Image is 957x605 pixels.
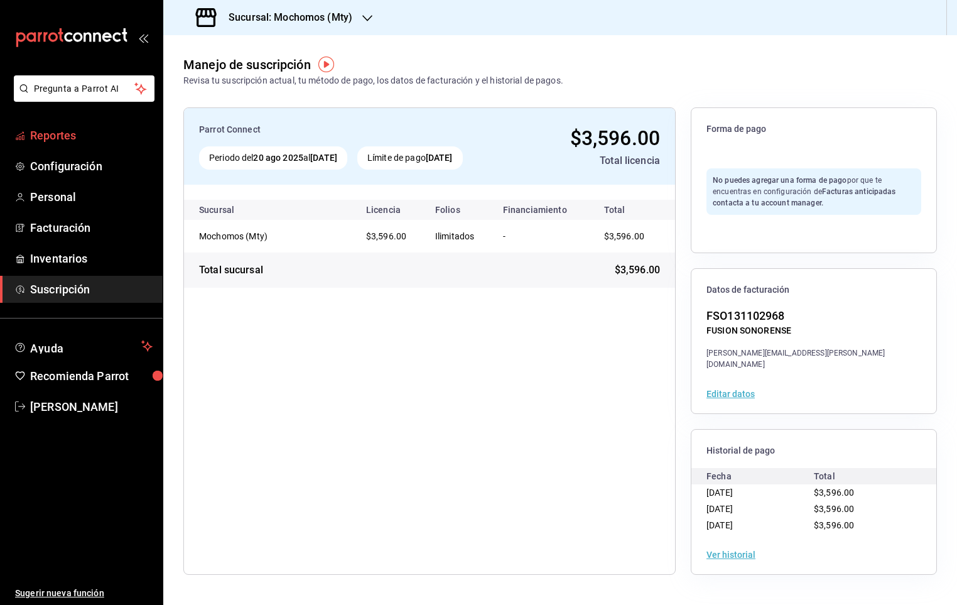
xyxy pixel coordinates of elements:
[366,231,406,241] span: $3,596.00
[521,153,660,168] div: Total licencia
[199,146,347,170] div: Periodo del al
[426,153,453,163] strong: [DATE]
[713,176,896,207] span: por que te encuentras en configuración de
[604,231,644,241] span: $3,596.00
[199,230,325,243] div: Mochomos (Mty)
[30,368,153,384] span: Recomienda Parrot
[706,390,755,398] button: Editar datos
[199,205,268,215] div: Sucursal
[356,200,425,220] th: Licencia
[706,517,814,533] div: [DATE]
[425,200,493,220] th: Folios
[357,146,463,170] div: Límite de pago
[706,468,814,484] div: Fecha
[183,74,563,87] div: Revisa tu suscripción actual, tu método de pago, los datos de facturación y el historial de pagos.
[310,153,337,163] strong: [DATE]
[814,520,854,530] span: $3,596.00
[814,504,854,514] span: $3,596.00
[493,220,589,253] td: -
[706,550,755,559] button: Ver historial
[30,127,153,144] span: Reportes
[706,123,921,135] span: Forma de pago
[706,307,921,324] div: FSO131102968
[30,219,153,236] span: Facturación
[30,250,153,267] span: Inventarios
[706,484,814,501] div: [DATE]
[138,33,148,43] button: open_drawer_menu
[30,158,153,175] span: Configuración
[199,263,263,278] div: Total sucursal
[30,398,153,415] span: [PERSON_NAME]
[706,501,814,517] div: [DATE]
[493,200,589,220] th: Financiamiento
[706,284,921,296] span: Datos de facturación
[30,339,136,354] span: Ayuda
[34,82,135,95] span: Pregunta a Parrot AI
[713,176,847,185] strong: No puedes agregar una forma de pago
[30,281,153,298] span: Suscripción
[615,263,660,278] span: $3,596.00
[219,10,352,25] h3: Sucursal: Mochomos (Mty)
[318,57,334,72] img: Tooltip marker
[425,220,493,253] td: Ilimitados
[199,123,511,136] div: Parrot Connect
[706,347,921,370] div: [PERSON_NAME][EMAIL_ADDRESS][PERSON_NAME][DOMAIN_NAME]
[706,324,921,337] div: FUSION SONORENSE
[183,55,311,74] div: Manejo de suscripción
[14,75,154,102] button: Pregunta a Parrot AI
[9,91,154,104] a: Pregunta a Parrot AI
[570,126,660,150] span: $3,596.00
[30,188,153,205] span: Personal
[814,488,854,498] span: $3,596.00
[589,200,675,220] th: Total
[15,587,153,600] span: Sugerir nueva función
[814,468,921,484] div: Total
[253,153,303,163] strong: 20 ago 2025
[706,445,921,457] span: Historial de pago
